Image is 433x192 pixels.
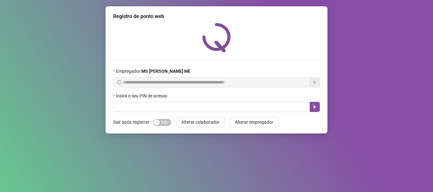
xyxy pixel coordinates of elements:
[230,117,278,127] button: Alterar empregador
[176,117,225,127] button: Alterar colaborador
[141,69,191,74] strong: MS [PERSON_NAME] ME
[113,92,171,99] label: Insira o seu PIN de acesso
[202,23,231,52] img: QRPoint
[113,117,153,127] label: Sair após registrar
[116,68,191,75] span: Empregador :
[181,119,220,126] span: Alterar colaborador
[117,80,121,84] span: info-circle
[235,119,273,126] span: Alterar empregador
[312,104,317,109] span: caret-right
[113,13,320,20] div: Registro de ponto web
